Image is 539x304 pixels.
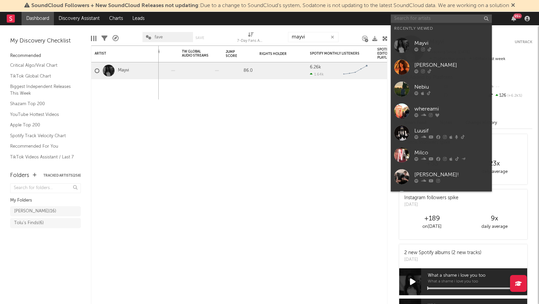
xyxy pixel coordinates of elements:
[237,29,264,48] div: 7-Day Fans Added (7-Day Fans Added)
[391,78,492,100] a: Nebiu
[128,12,149,25] a: Leads
[54,12,104,25] a: Discovery Assistant
[101,29,107,48] div: Filters
[414,127,488,135] div: Luusif
[310,52,360,56] div: Spotify Monthly Listeners
[463,168,526,176] div: daily average
[195,36,204,40] button: Save
[310,72,324,77] div: 1.64k
[14,207,56,215] div: [PERSON_NAME] ( 16 )
[394,25,488,33] div: Recently Viewed
[487,83,532,91] div: --
[14,219,44,227] div: Tolu's Finds ( 6 )
[414,39,488,48] div: Mayvi
[511,3,515,8] span: Dismiss
[10,52,81,60] div: Recommended
[10,183,81,193] input: Search for folders...
[515,39,532,45] button: Untrack
[141,50,165,58] span: Weekly US Streams
[391,100,492,122] a: whereami
[10,121,74,129] a: Apple Top 200
[10,172,29,180] div: Folders
[182,50,209,58] div: TW Global Audio Streams
[404,202,458,208] div: [DATE]
[31,3,509,8] span: : Due to a change to SoundCloud's system, Sodatone is not updating to the latest SoundCloud data....
[10,72,74,80] a: TikTok Global Chart
[22,12,54,25] a: Dashboard
[463,215,526,223] div: 9 x
[414,171,488,179] div: [PERSON_NAME]!
[487,91,532,100] div: 126
[10,218,81,228] a: Tolu's Finds(6)
[377,62,411,79] div: 0
[404,194,458,202] div: Instagram followers spike
[95,52,145,56] div: Artist
[404,256,481,263] div: [DATE]
[10,143,74,150] a: Recommended For You
[391,144,492,166] a: Milco
[391,14,492,23] input: Search for artists
[10,83,74,97] a: Biggest Independent Releases This Week
[340,62,371,79] svg: Chart title
[155,35,163,39] span: fave
[463,160,526,168] div: 23 x
[91,29,96,48] div: Edit Columns
[391,166,492,188] a: [PERSON_NAME]!
[288,32,339,42] input: Search...
[377,48,401,60] div: Spotify Editorial Playlists
[506,94,522,98] span: +6.2k %
[401,223,463,231] div: on [DATE]
[113,29,119,48] div: A&R Pipeline
[226,50,243,58] div: Jump Score
[259,52,293,56] div: Rights Holder
[404,249,481,256] div: 2 new Spotify albums (2 new tracks)
[10,153,74,167] a: TikTok Videos Assistant / Last 7 Days - Top
[226,67,253,75] div: 86.0
[31,3,198,8] span: SoundCloud Followers + New SoundCloud Releases not updating
[310,65,321,69] div: 6.26k
[10,111,74,118] a: YouTube Hottest Videos
[513,13,522,19] div: 99 +
[10,37,81,45] div: My Discovery Checklist
[401,215,463,223] div: +189
[391,188,492,210] a: Bluchrist
[414,83,488,91] div: Nebiu
[43,174,81,177] button: Tracked Artists(258)
[10,132,74,140] a: Spotify Track Velocity Chart
[463,223,526,231] div: daily average
[414,149,488,157] div: Milco
[10,196,81,205] div: My Folders
[391,56,492,78] a: [PERSON_NAME]
[104,12,128,25] a: Charts
[118,68,129,73] a: Mayvi
[428,272,527,280] span: What a shame i love you too
[428,280,527,284] span: What a shame i love you too
[414,105,488,113] div: whereami
[511,16,516,21] button: 99+
[391,122,492,144] a: Luusif
[10,100,74,108] a: Shazam Top 200
[391,34,492,56] a: Mayvi
[414,61,488,69] div: [PERSON_NAME]
[10,206,81,216] a: [PERSON_NAME](16)
[10,62,74,69] a: Critical Algo/Viral Chart
[237,37,264,45] div: 7-Day Fans Added (7-Day Fans Added)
